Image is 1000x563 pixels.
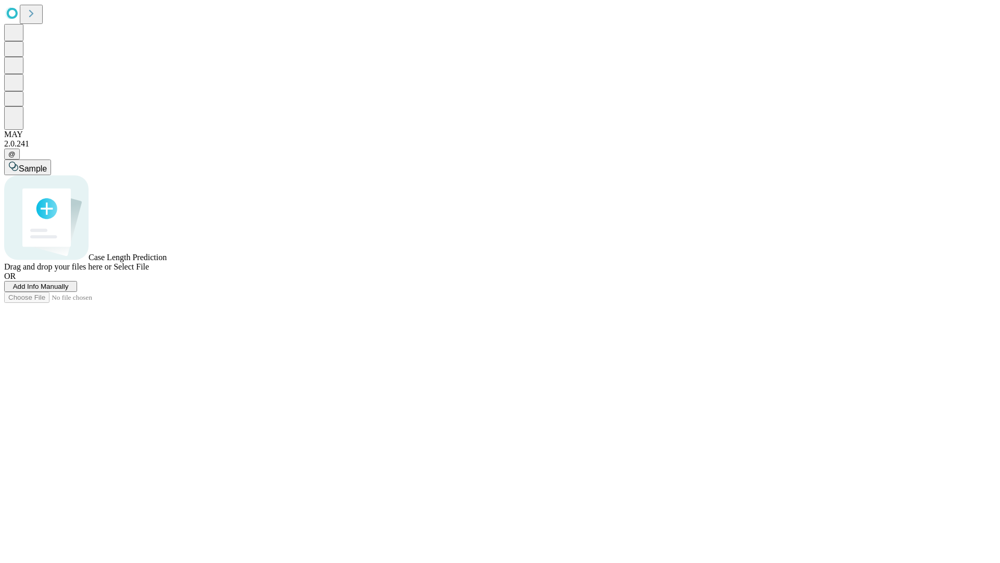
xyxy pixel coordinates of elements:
button: Add Info Manually [4,281,77,292]
button: @ [4,149,20,160]
span: Select File [114,262,149,271]
span: OR [4,272,16,280]
span: Case Length Prediction [89,253,167,262]
span: @ [8,150,16,158]
button: Sample [4,160,51,175]
span: Drag and drop your files here or [4,262,111,271]
span: Add Info Manually [13,283,69,290]
span: Sample [19,164,47,173]
div: MAY [4,130,996,139]
div: 2.0.241 [4,139,996,149]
